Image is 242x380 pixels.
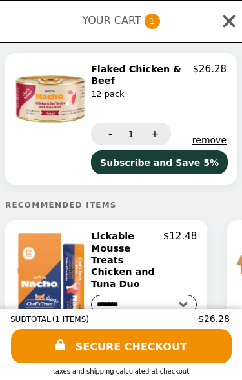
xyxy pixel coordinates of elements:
button: Subscribe and Save 5% [91,150,228,174]
span: YOUR CART [82,14,141,26]
span: 1 [128,129,134,139]
span: ( 1 ITEMS ) [52,315,89,324]
div: 12 pack [91,88,188,100]
p: $26.28 [193,63,227,75]
div: Taxes and Shipping calculated at checkout [10,368,232,375]
h5: Recommended Items [5,201,242,210]
button: + [136,123,171,145]
span: $26.28 [198,314,232,324]
img: Lickable Mousse Treats Chicken and Tuna Duo [14,230,90,339]
a: SECURE CHECKOUT [11,329,232,363]
span: SUBTOTAL [10,315,52,324]
p: $12.48 [163,230,197,290]
h2: Flaked Chicken & Beef [91,63,193,100]
img: Flaked Chicken & Beef [14,63,90,135]
button: remove [192,135,227,145]
button: - [91,123,126,145]
select: Select a product variant [91,295,197,314]
span: 1 [145,14,160,29]
h2: Lickable Mousse Treats Chicken and Tuna Duo [91,230,163,290]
